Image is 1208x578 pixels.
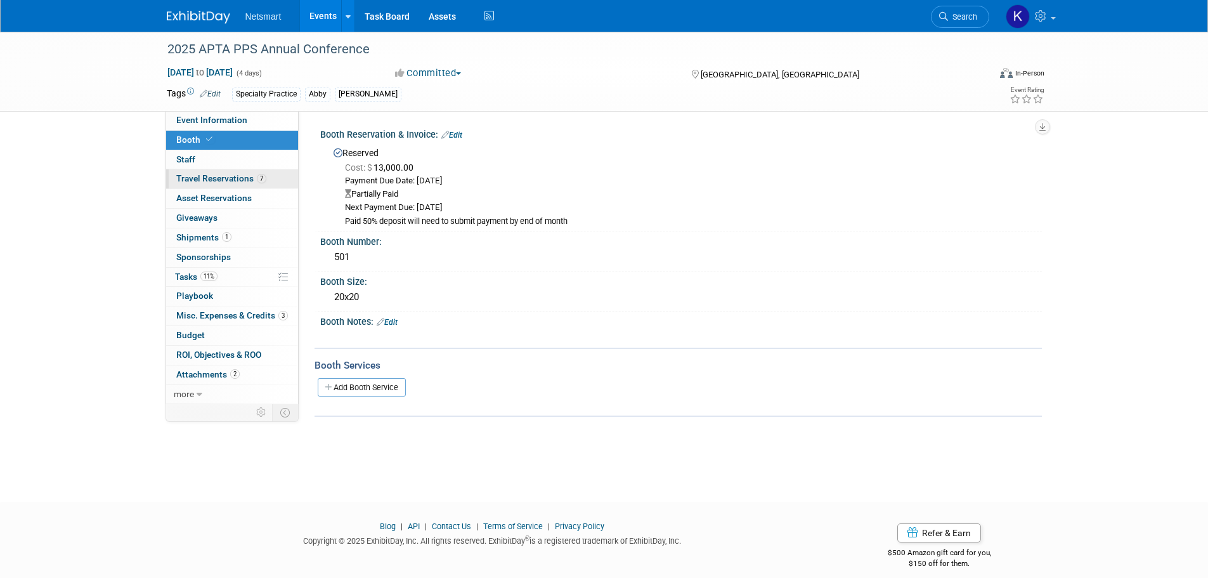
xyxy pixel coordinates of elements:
[525,535,529,542] sup: ®
[166,169,298,188] a: Travel Reservations7
[1010,87,1044,93] div: Event Rating
[377,318,398,327] a: Edit
[305,88,330,101] div: Abby
[166,111,298,130] a: Event Information
[206,136,212,143] i: Booth reservation complete
[701,70,859,79] span: [GEOGRAPHIC_DATA], [GEOGRAPHIC_DATA]
[320,312,1042,329] div: Booth Notes:
[166,150,298,169] a: Staff
[345,188,1032,200] div: Partially Paid
[278,311,288,320] span: 3
[166,189,298,208] a: Asset Reservations
[330,287,1032,307] div: 20x20
[320,125,1042,141] div: Booth Reservation & Invoice:
[176,330,205,340] span: Budget
[914,66,1045,85] div: Event Format
[176,154,195,164] span: Staff
[232,88,301,101] div: Specialty Practice
[222,232,231,242] span: 1
[1000,68,1013,78] img: Format-Inperson.png
[166,326,298,345] a: Budget
[176,213,218,223] span: Giveaways
[176,232,231,242] span: Shipments
[176,193,252,203] span: Asset Reservations
[250,404,273,421] td: Personalize Event Tab Strip
[330,143,1032,228] div: Reserved
[391,67,466,80] button: Committed
[897,523,981,542] a: Refer & Earn
[441,131,462,140] a: Edit
[175,272,218,282] span: Tasks
[432,522,471,531] a: Contact Us
[837,558,1042,569] div: $150 off for them.
[555,522,604,531] a: Privacy Policy
[545,522,553,531] span: |
[380,522,396,531] a: Blog
[245,11,282,22] span: Netsmart
[176,310,288,320] span: Misc. Expenses & Credits
[345,216,1032,227] div: Paid 50% deposit will need to submit payment by end of month
[235,69,262,77] span: (4 days)
[257,174,266,183] span: 7
[166,268,298,287] a: Tasks11%
[345,162,373,173] span: Cost: $
[176,115,247,125] span: Event Information
[345,162,419,173] span: 13,000.00
[176,252,231,262] span: Sponsorships
[320,272,1042,288] div: Booth Size:
[200,272,218,281] span: 11%
[422,522,430,531] span: |
[318,378,406,397] a: Add Booth Service
[272,404,298,421] td: Toggle Event Tabs
[163,38,970,61] div: 2025 APTA PPS Annual Conference
[166,385,298,404] a: more
[174,389,194,399] span: more
[335,88,401,101] div: [PERSON_NAME]
[176,291,213,301] span: Playbook
[166,228,298,247] a: Shipments1
[398,522,406,531] span: |
[167,87,221,102] td: Tags
[166,131,298,150] a: Booth
[345,175,1032,187] div: Payment Due Date: [DATE]
[166,287,298,306] a: Playbook
[837,539,1042,568] div: $500 Amazon gift card for you,
[330,247,1032,267] div: 501
[1015,69,1044,78] div: In-Person
[483,522,543,531] a: Terms of Service
[931,6,989,28] a: Search
[315,358,1042,372] div: Booth Services
[176,135,215,145] span: Booth
[176,350,261,360] span: ROI, Objectives & ROO
[408,522,420,531] a: API
[345,202,1032,214] div: Next Payment Due: [DATE]
[473,522,481,531] span: |
[176,173,266,183] span: Travel Reservations
[948,12,977,22] span: Search
[167,532,819,547] div: Copyright © 2025 ExhibitDay, Inc. All rights reserved. ExhibitDay is a registered trademark of Ex...
[176,369,240,379] span: Attachments
[320,232,1042,248] div: Booth Number:
[166,365,298,384] a: Attachments2
[166,346,298,365] a: ROI, Objectives & ROO
[167,67,233,78] span: [DATE] [DATE]
[166,209,298,228] a: Giveaways
[230,369,240,379] span: 2
[194,67,206,77] span: to
[1006,4,1030,29] img: Kaitlyn Woicke
[166,306,298,325] a: Misc. Expenses & Credits3
[166,248,298,267] a: Sponsorships
[200,89,221,98] a: Edit
[167,11,230,23] img: ExhibitDay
